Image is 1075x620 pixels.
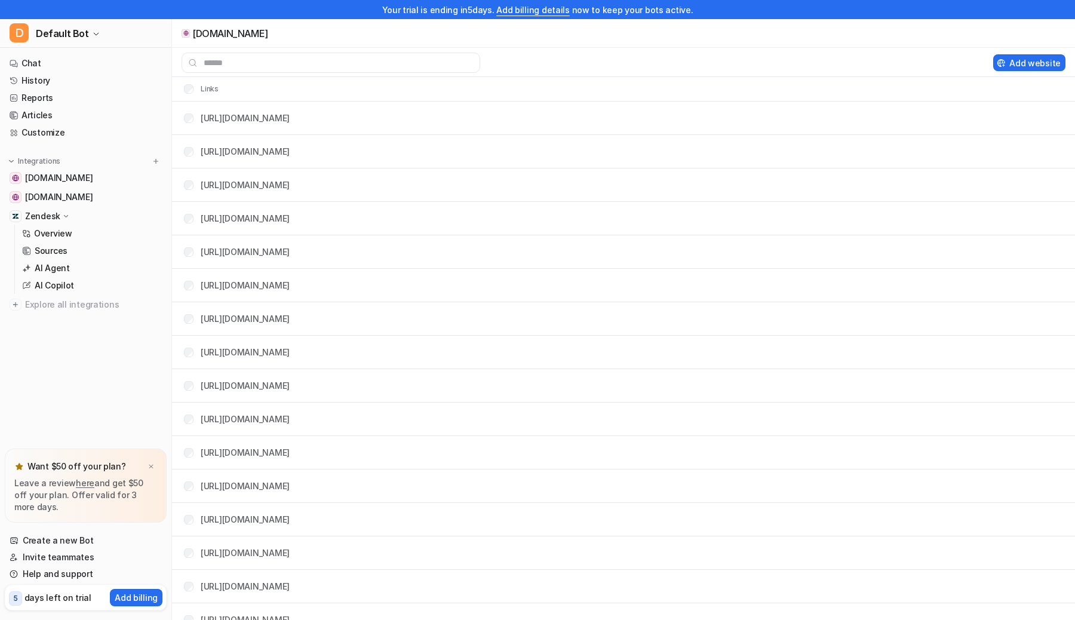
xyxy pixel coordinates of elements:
img: api-ref.agora.io [12,174,19,182]
p: Add billing [115,591,158,604]
a: [URL][DOMAIN_NAME] [201,247,290,257]
a: Reports [5,90,167,106]
button: Add billing [110,589,162,606]
a: [URL][DOMAIN_NAME] [201,113,290,123]
span: Default Bot [36,25,89,42]
p: 5 [13,593,18,604]
p: [DOMAIN_NAME] [192,27,268,39]
a: Help and support [5,566,167,582]
a: api-ref.agora.io[DOMAIN_NAME] [5,170,167,186]
p: Overview [34,228,72,240]
p: Zendesk [25,210,60,222]
img: docs.agora.io [12,194,19,201]
a: AI Copilot [17,277,167,294]
a: Customize [5,124,167,141]
button: Integrations [5,155,64,167]
a: Chat [5,55,167,72]
a: Add billing details [496,5,570,15]
button: Add website [993,54,1065,71]
a: Sources [17,243,167,259]
a: [URL][DOMAIN_NAME] [201,548,290,558]
img: star [14,462,24,471]
th: Links [174,82,219,96]
a: [URL][DOMAIN_NAME] [201,414,290,424]
a: [URL][DOMAIN_NAME] [201,280,290,290]
a: Explore all integrations [5,296,167,313]
img: Zendesk [12,213,19,220]
a: [URL][DOMAIN_NAME] [201,314,290,324]
span: [DOMAIN_NAME] [25,191,93,203]
p: Integrations [18,156,60,166]
a: Create a new Bot [5,532,167,549]
span: [DOMAIN_NAME] [25,172,93,184]
a: [URL][DOMAIN_NAME] [201,481,290,491]
a: [URL][DOMAIN_NAME] [201,213,290,223]
a: [URL][DOMAIN_NAME] [201,347,290,357]
p: Leave a review and get $50 off your plan. Offer valid for 3 more days. [14,477,157,513]
p: Sources [35,245,67,257]
a: Articles [5,107,167,124]
a: [URL][DOMAIN_NAME] [201,581,290,591]
span: Explore all integrations [25,295,162,314]
p: AI Agent [35,262,70,274]
img: expand menu [7,157,16,165]
img: menu_add.svg [152,157,160,165]
img: x [148,463,155,471]
p: days left on trial [24,591,91,604]
a: docs.agora.io[DOMAIN_NAME] [5,189,167,205]
a: [URL][DOMAIN_NAME] [201,380,290,391]
p: AI Copilot [35,280,74,291]
a: AI Agent [17,260,167,277]
a: [URL][DOMAIN_NAME] [201,447,290,458]
a: here [76,478,94,488]
a: [URL][DOMAIN_NAME] [201,146,290,156]
a: Invite teammates [5,549,167,566]
a: History [5,72,167,89]
a: [URL][DOMAIN_NAME] [201,514,290,524]
p: Want $50 off your plan? [27,461,126,472]
span: D [10,23,29,42]
img: api-ref.agora.io icon [183,30,189,36]
a: Overview [17,225,167,242]
img: explore all integrations [10,299,21,311]
a: [URL][DOMAIN_NAME] [201,180,290,190]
